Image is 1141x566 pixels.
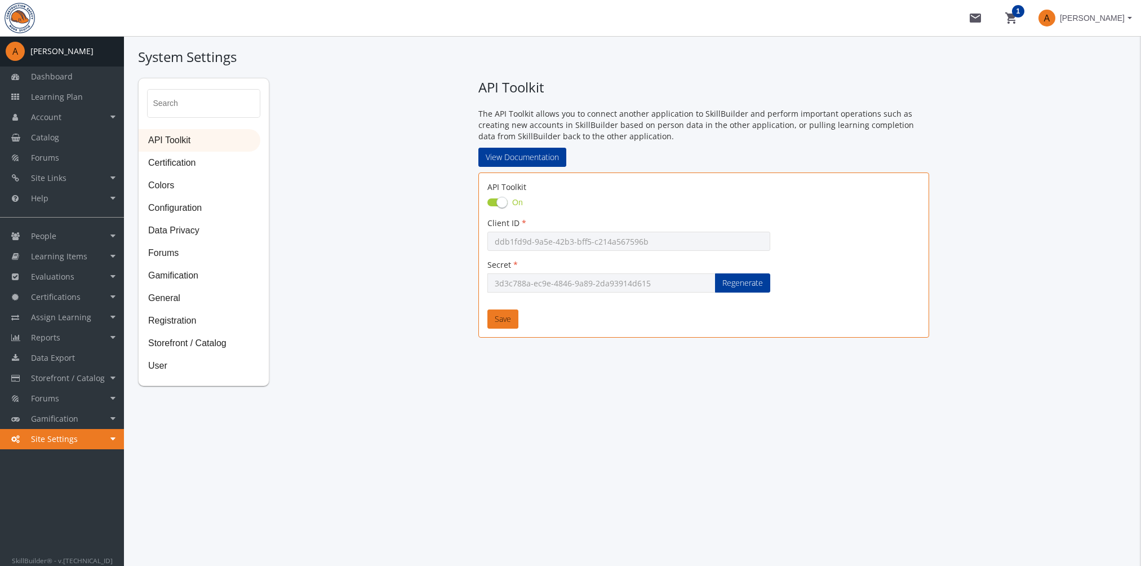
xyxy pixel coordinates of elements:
span: On [512,198,523,207]
span: A [1038,10,1055,26]
span: Data Privacy [139,220,260,242]
button: Regenerate [715,273,770,293]
div: [PERSON_NAME] [30,46,94,57]
span: People [31,231,56,241]
span: User [139,355,260,378]
span: Site Links [31,173,66,183]
span: Reports [31,332,60,343]
span: Forums [139,242,260,265]
span: Evaluations [31,271,74,282]
span: Forums [31,152,59,163]
button: Save [487,309,518,329]
span: Gamification [139,265,260,288]
mat-icon: shopping_cart [1005,11,1018,25]
span: API Toolkit [139,130,260,152]
span: Colors [139,175,260,197]
span: Forums [31,393,59,404]
label: Client ID [487,218,526,229]
span: Registration [139,310,260,333]
span: Certifications [31,291,81,302]
small: SkillBuilder® - v.[TECHNICAL_ID] [12,556,113,565]
h1: System Settings [138,47,1127,67]
span: Learning Items [31,251,87,262]
span: Catalog [31,132,59,143]
span: Certification [139,152,260,175]
span: Site Settings [31,434,78,444]
span: Assign Learning [31,312,91,322]
span: Account [31,112,61,122]
p: The API Toolkit allows you to connect another application to SkillBuilder and perform important o... [478,108,929,142]
label: Secret [487,259,518,271]
mat-icon: mail [969,11,982,25]
span: Gamification [31,413,78,424]
span: Learning Plan [31,91,83,102]
span: Configuration [139,197,260,220]
span: A [6,42,25,61]
span: Data Export [31,352,75,363]
span: General [139,288,260,310]
a: View Documentation [478,148,566,167]
span: Storefront / Catalog [31,373,105,383]
h1: API Toolkit [478,78,929,97]
span: Storefront / Catalog [139,333,260,355]
span: [PERSON_NAME] [1060,8,1125,28]
label: API Toolkit [487,182,526,193]
span: Help [31,193,48,204]
span: Dashboard [31,71,73,82]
